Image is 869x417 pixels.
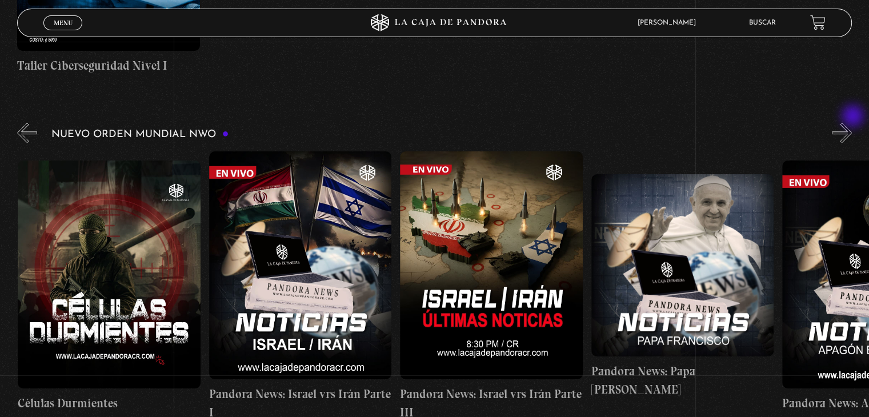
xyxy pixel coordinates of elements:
span: Menu [54,19,73,26]
button: Next [832,123,852,143]
span: [PERSON_NAME] [632,19,707,26]
h4: Taller Ciberseguridad Nivel I [17,57,199,75]
a: View your shopping cart [810,15,826,30]
h4: Células Durmientes [18,394,200,412]
a: Buscar [749,19,776,26]
span: Cerrar [50,29,77,37]
h4: Pandora News: Papa [PERSON_NAME] [591,362,774,398]
button: Previous [17,123,37,143]
h3: Nuevo Orden Mundial NWO [51,129,229,140]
